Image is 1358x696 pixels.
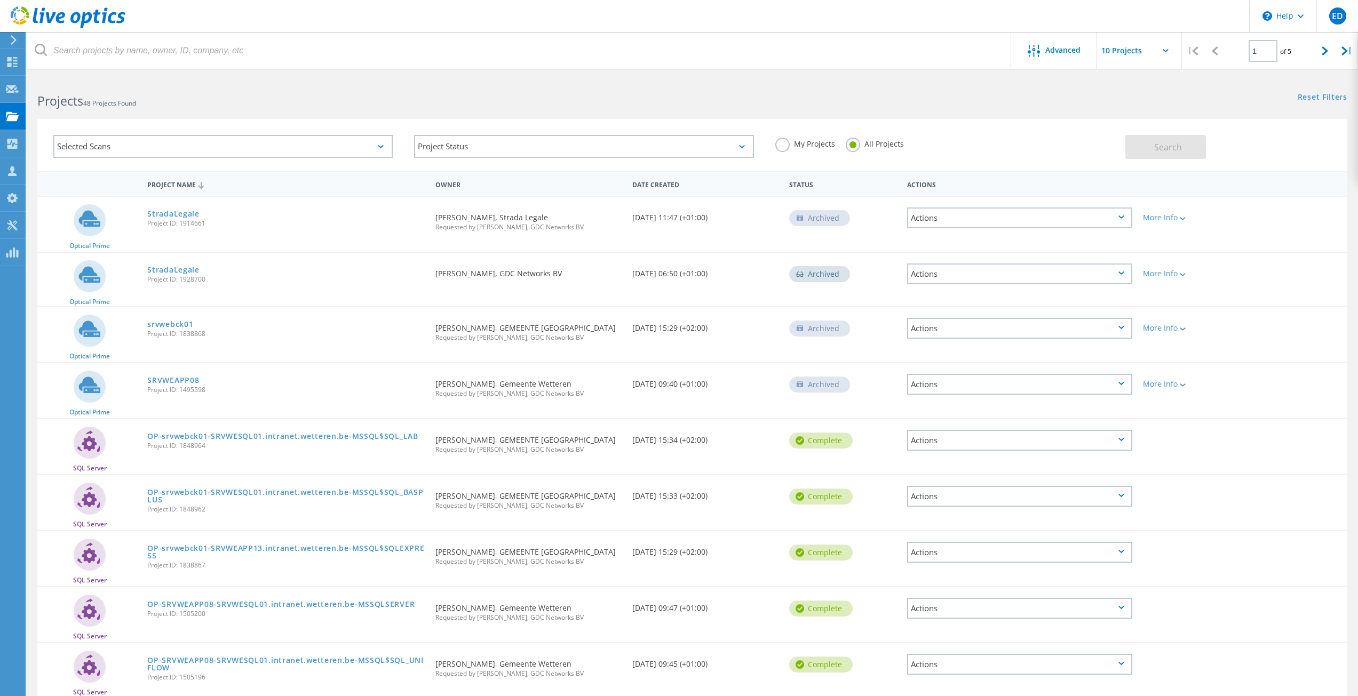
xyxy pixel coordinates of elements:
div: Actions [907,318,1132,339]
div: Actions [902,174,1138,194]
span: Optical Prime [69,299,110,305]
span: Project ID: 1914661 [147,220,425,227]
div: [PERSON_NAME], GEMEENTE [GEOGRAPHIC_DATA] [430,531,626,575]
div: Complete [789,601,853,617]
span: SQL Server [73,521,107,527]
a: Reset Filters [1298,93,1347,102]
span: Requested by [PERSON_NAME], GDC Networks BV [435,334,621,341]
div: More Info [1143,324,1237,332]
div: Project Name [142,174,430,194]
label: My Projects [775,138,835,148]
span: Requested by [PERSON_NAME], GDC Networks BV [435,390,621,397]
span: Project ID: 1848962 [147,506,425,513]
a: OP-SRVWEAPP08-SRVWESQL01.intranet.wetteren.be-MSSQLSERVER [147,601,415,608]
span: Project ID: 1495598 [147,387,425,393]
div: [DATE] 15:33 (+02:00) [627,475,784,510]
div: [PERSON_NAME], GEMEENTE [GEOGRAPHIC_DATA] [430,419,626,463]
div: Project Status [414,135,753,158]
span: SQL Server [73,577,107,583]
div: Complete [789,489,853,505]
span: Advanced [1045,46,1081,54]
span: Project ID: 1505196 [147,674,425,681]
div: Status [784,174,902,194]
div: Actions [907,654,1132,675]
a: StradaLegale [147,266,199,274]
span: 48 Projects Found [83,99,136,108]
label: All Projects [846,138,904,148]
span: Project ID: 1928700 [147,276,425,283]
div: [PERSON_NAME], Gemeente Wetteren [430,363,626,407]
div: [DATE] 15:29 (+02:00) [627,531,784,566]
div: More Info [1143,214,1237,221]
div: [DATE] 11:47 (+01:00) [627,197,784,232]
div: | [1182,32,1204,70]
div: Actions [907,598,1132,619]
b: Projects [37,92,83,109]
div: Complete [789,545,853,561]
span: Requested by [PERSON_NAME], GDC Networks BV [435,502,621,509]
a: SRVWEAPP08 [147,377,199,384]
div: Actions [907,263,1132,284]
div: More Info [1143,380,1237,388]
div: [DATE] 15:29 (+02:00) [627,307,784,342]
span: Optical Prime [69,353,110,359]
div: [PERSON_NAME], Strada Legale [430,197,626,241]
button: Search [1125,135,1206,159]
span: SQL Server [73,689,107,695]
a: OP-SRVWEAPP08-SRVWESQL01.intranet.wetteren.be-MSSQL$SQL_UNIFLOW [147,657,425,671]
div: Complete [789,433,853,449]
span: Project ID: 1838868 [147,331,425,337]
span: SQL Server [73,465,107,471]
div: Complete [789,657,853,673]
span: Search [1154,141,1182,153]
span: Requested by [PERSON_NAME], GDC Networks BV [435,614,621,621]
div: [PERSON_NAME], GEMEENTE [GEOGRAPHIC_DATA] [430,307,626,351]
div: Archived [789,321,850,337]
div: [DATE] 09:45 (+01:00) [627,643,784,678]
div: Actions [907,207,1132,228]
div: Date Created [627,174,784,194]
span: Project ID: 1848964 [147,443,425,449]
span: Project ID: 1505200 [147,611,425,617]
div: Archived [789,377,850,393]
span: Project ID: 1838867 [147,562,425,569]
div: [DATE] 09:47 (+01:00) [627,587,784,622]
span: ED [1332,12,1343,20]
span: Requested by [PERSON_NAME], GDC Networks BV [435,558,621,565]
span: Requested by [PERSON_NAME], GDC Networks BV [435,670,621,677]
div: More Info [1143,270,1237,277]
svg: \n [1262,11,1272,21]
span: Optical Prime [69,243,110,249]
span: Requested by [PERSON_NAME], GDC Networks BV [435,446,621,453]
div: Actions [907,486,1132,507]
div: Archived [789,266,850,282]
span: of 5 [1280,47,1291,56]
div: [PERSON_NAME], GDC Networks BV [430,253,626,288]
a: Live Optics Dashboard [11,22,125,30]
div: Actions [907,542,1132,563]
div: [DATE] 06:50 (+01:00) [627,253,784,288]
input: Search projects by name, owner, ID, company, etc [27,32,1012,69]
span: Requested by [PERSON_NAME], GDC Networks BV [435,224,621,230]
div: Owner [430,174,626,194]
div: Actions [907,374,1132,395]
a: OP-srvwebck01-SRVWESQL01.intranet.wetteren.be-MSSQL$SQL_BASPLUS [147,489,425,503]
div: [PERSON_NAME], Gemeente Wetteren [430,587,626,631]
a: srvwebck01 [147,321,193,328]
a: OP-srvwebck01-SRVWEAPP13.intranet.wetteren.be-MSSQL$SQLEXPRESS [147,545,425,559]
div: Actions [907,430,1132,451]
div: [PERSON_NAME], Gemeente Wetteren [430,643,626,687]
div: Selected Scans [53,135,393,158]
div: [DATE] 15:34 (+02:00) [627,419,784,454]
div: [DATE] 09:40 (+01:00) [627,363,784,398]
div: [PERSON_NAME], GEMEENTE [GEOGRAPHIC_DATA] [430,475,626,519]
a: StradaLegale [147,210,199,218]
span: Optical Prime [69,409,110,415]
div: Archived [789,210,850,226]
div: | [1336,32,1358,70]
a: OP-srvwebck01-SRVWESQL01.intranet.wetteren.be-MSSQL$SQL_LAB [147,433,418,440]
span: SQL Server [73,633,107,639]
